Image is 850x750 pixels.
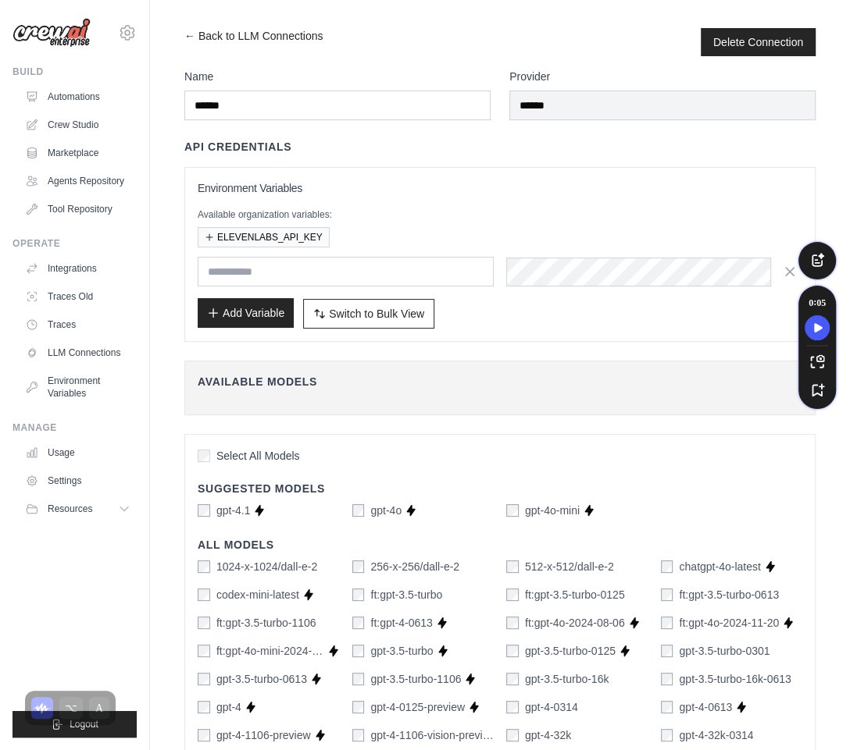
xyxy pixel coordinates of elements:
label: ft:gpt-4o-2024-11-20 [679,615,779,631]
input: ft:gpt-3.5-turbo-1106 [198,617,210,629]
input: gpt-4o-mini [506,504,519,517]
input: gpt-4-32k-0314 [661,729,673,741]
label: 256-x-256/dall-e-2 [370,559,459,574]
label: gpt-3.5-turbo-1106 [370,671,461,687]
input: codex-mini-latest [198,588,210,601]
input: ft:gpt-3.5-turbo-0125 [506,588,519,601]
button: Logout [12,711,137,738]
input: ft:gpt-4-0613 [352,617,365,629]
label: gpt-3.5-turbo [370,643,433,659]
a: Agents Repository [19,169,137,194]
label: gpt-3.5-turbo-0125 [525,643,616,659]
button: Resources [19,496,137,521]
label: gpt-4-0613 [679,699,732,715]
a: Settings [19,468,137,493]
input: gpt-3.5-turbo-16k [506,673,519,685]
label: 1024-x-1024/dall-e-2 [216,559,317,574]
a: Automations [19,84,137,109]
input: gpt-4 [198,701,210,713]
input: ft:gpt-3.5-turbo [352,588,365,601]
p: Available organization variables: [198,208,802,221]
input: gpt-4-1106-preview [198,729,210,741]
input: Select All Models [198,450,210,462]
label: gpt-4o-mini [525,503,580,518]
a: Traces [19,312,137,337]
a: Tool Repository [19,197,137,222]
input: 256-x-256/dall-e-2 [352,560,365,573]
h4: All Models [198,537,802,553]
label: gpt-4 [216,699,241,715]
input: 1024-x-1024/dall-e-2 [198,560,210,573]
input: gpt-4.1 [198,504,210,517]
h4: API Credentials [184,139,291,155]
label: ft:gpt-3.5-turbo-0613 [679,587,779,602]
input: ft:gpt-4o-2024-11-20 [661,617,673,629]
input: chatgpt-4o-latest [661,560,673,573]
button: ELEVENLABS_API_KEY [198,227,330,247]
h3: Environment Variables [198,180,802,196]
label: gpt-3.5-turbo-0301 [679,643,770,659]
label: gpt-4-1106-preview [216,727,311,743]
input: gpt-4-0613 [661,701,673,713]
button: Add Variable [198,298,294,328]
span: Resources [48,503,92,515]
a: Marketplace [19,140,137,165]
input: gpt-3.5-turbo [352,645,365,657]
label: gpt-4.1 [216,503,251,518]
a: Integrations [19,256,137,281]
input: gpt-3.5-turbo-0301 [661,645,673,657]
input: gpt-3.5-turbo-16k-0613 [661,673,673,685]
div: Manage [12,421,137,434]
div: Operate [12,237,137,250]
a: Traces Old [19,284,137,309]
input: ft:gpt-3.5-turbo-0613 [661,588,673,601]
label: gpt-4-0314 [525,699,578,715]
label: ft:gpt-3.5-turbo [370,587,442,602]
input: gpt-3.5-turbo-0613 [198,673,210,685]
label: 512-x-512/dall-e-2 [525,559,614,574]
label: ft:gpt-3.5-turbo-0125 [525,587,625,602]
label: ft:gpt-3.5-turbo-1106 [216,615,316,631]
span: Select All Models [216,448,300,464]
label: ft:gpt-4-0613 [370,615,432,631]
input: gpt-4-0314 [506,701,519,713]
input: gpt-4o [352,504,365,517]
label: gpt-4-0125-preview [370,699,465,715]
h4: Available Models [198,374,802,389]
label: ft:gpt-4o-2024-08-06 [525,615,625,631]
button: Switch to Bulk View [303,299,434,329]
label: gpt-3.5-turbo-0613 [216,671,307,687]
label: gpt-4-32k-0314 [679,727,753,743]
input: ft:gpt-4o-2024-08-06 [506,617,519,629]
a: Crew Studio [19,112,137,137]
a: Environment Variables [19,368,137,406]
a: ← Back to LLM Connections [184,28,323,56]
input: gpt-3.5-turbo-1106 [352,673,365,685]
input: gpt-4-32k [506,729,519,741]
input: ft:gpt-4o-mini-2024-07-18 [198,645,210,657]
div: Build [12,66,137,78]
input: gpt-4-0125-preview [352,701,365,713]
label: chatgpt-4o-latest [679,559,760,574]
label: gpt-4-32k [525,727,571,743]
a: Usage [19,440,137,465]
button: Delete Connection [713,34,803,50]
label: Name [184,69,491,84]
img: Logo [12,18,91,48]
input: gpt-4-1106-vision-preview [352,729,365,741]
label: gpt-4o [370,503,402,518]
label: gpt-3.5-turbo-16k-0613 [679,671,791,687]
span: Switch to Bulk View [329,306,424,322]
input: 512-x-512/dall-e-2 [506,560,519,573]
label: gpt-4-1106-vision-preview [370,727,494,743]
label: Provider [509,69,816,84]
label: ft:gpt-4o-mini-2024-07-18 [216,643,324,659]
input: gpt-3.5-turbo-0125 [506,645,519,657]
label: codex-mini-latest [216,587,299,602]
h4: Suggested Models [198,481,802,496]
label: gpt-3.5-turbo-16k [525,671,609,687]
a: LLM Connections [19,340,137,365]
